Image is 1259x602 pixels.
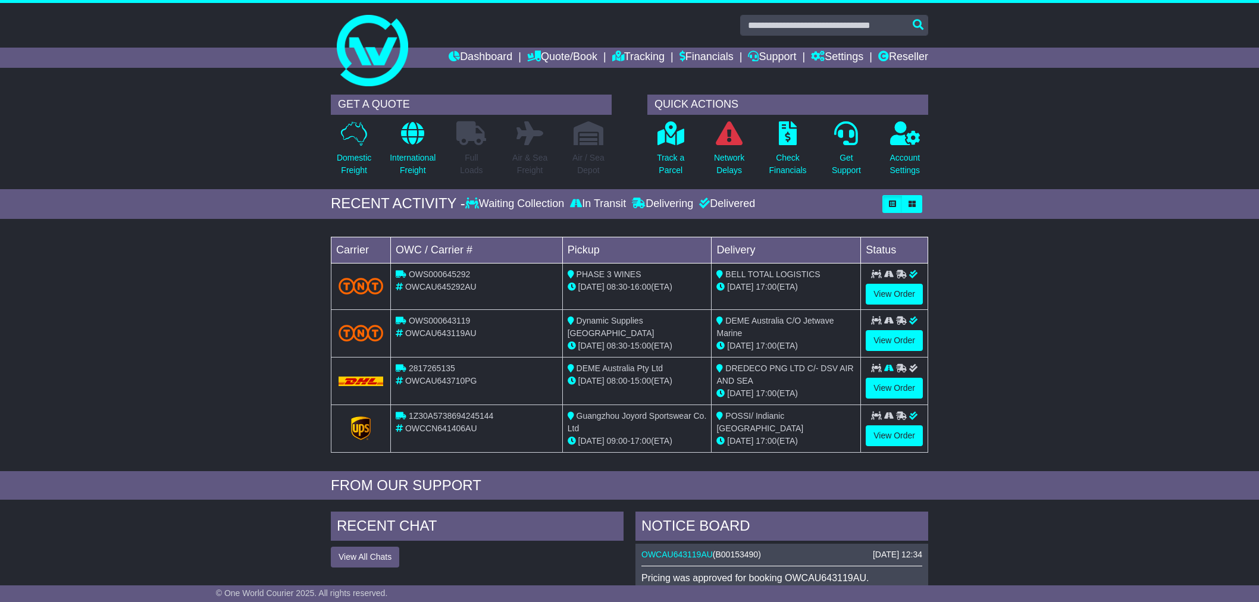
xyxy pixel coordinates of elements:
span: [DATE] [578,436,605,446]
a: Tracking [612,48,665,68]
span: DEME Australia Pty Ltd [577,363,663,373]
a: Quote/Book [527,48,597,68]
div: (ETA) [716,340,856,352]
p: Network Delays [714,152,744,177]
p: Domestic Freight [337,152,371,177]
span: POSSI/ Indianic [GEOGRAPHIC_DATA] [716,411,803,433]
span: OWCCN641406AU [405,424,477,433]
span: 17:00 [630,436,651,446]
span: OWS000645292 [409,269,471,279]
img: GetCarrierServiceLogo [351,416,371,440]
a: Dashboard [449,48,512,68]
span: [DATE] [727,282,753,291]
div: RECENT CHAT [331,512,624,544]
span: [DATE] [578,376,605,385]
a: CheckFinancials [769,121,807,183]
div: Delivering [629,197,696,211]
span: BELL TOTAL LOGISTICS [725,269,820,279]
span: 09:00 [607,436,628,446]
div: - (ETA) [568,435,707,447]
span: 16:00 [630,282,651,291]
td: Pickup [562,237,712,263]
a: Reseller [878,48,928,68]
a: GetSupport [831,121,862,183]
span: DEME Australia C/O Jetwave Marine [716,316,834,338]
td: OWC / Carrier # [391,237,563,263]
a: InternationalFreight [389,121,436,183]
span: 17:00 [756,388,776,398]
span: Dynamic Supplies [GEOGRAPHIC_DATA] [568,316,654,338]
div: QUICK ACTIONS [647,95,928,115]
p: Get Support [832,152,861,177]
p: Pricing was approved for booking OWCAU643119AU. [641,572,922,584]
span: [DATE] [727,388,753,398]
a: OWCAU643119AU [641,550,713,559]
div: (ETA) [716,281,856,293]
span: 17:00 [756,282,776,291]
a: Support [748,48,796,68]
span: 08:30 [607,282,628,291]
div: In Transit [567,197,629,211]
div: - (ETA) [568,375,707,387]
a: Settings [811,48,863,68]
a: Track aParcel [656,121,685,183]
span: [DATE] [578,282,605,291]
td: Carrier [331,237,391,263]
img: TNT_Domestic.png [339,325,383,341]
span: OWCAU643710PG [405,376,477,385]
div: FROM OUR SUPPORT [331,477,928,494]
div: NOTICE BOARD [635,512,928,544]
p: Check Financials [769,152,807,177]
p: Account Settings [890,152,920,177]
div: GET A QUOTE [331,95,612,115]
span: 15:00 [630,341,651,350]
a: DomesticFreight [336,121,372,183]
img: DHL.png [339,377,383,386]
a: AccountSettings [890,121,921,183]
span: 17:00 [756,341,776,350]
p: Air / Sea Depot [572,152,605,177]
a: View Order [866,330,923,351]
div: - (ETA) [568,281,707,293]
span: 08:00 [607,376,628,385]
a: View Order [866,425,923,446]
span: Guangzhou Joyord Sportswear Co. Ltd [568,411,707,433]
span: OWCAU643119AU [405,328,477,338]
a: Financials [679,48,734,68]
div: Waiting Collection [465,197,567,211]
div: - (ETA) [568,340,707,352]
span: DREDECO PNG LTD C/- DSV AIR AND SEA [716,363,853,385]
span: 15:00 [630,376,651,385]
span: © One World Courier 2025. All rights reserved. [216,588,388,598]
span: PHASE 3 WINES [577,269,641,279]
span: [DATE] [727,341,753,350]
p: Track a Parcel [657,152,684,177]
span: OWS000643119 [409,316,471,325]
div: (ETA) [716,435,856,447]
div: Delivered [696,197,755,211]
p: Air & Sea Freight [512,152,547,177]
span: [DATE] [578,341,605,350]
span: 1Z30A5738694245144 [409,411,493,421]
a: View Order [866,284,923,305]
p: Full Loads [456,152,486,177]
div: (ETA) [716,387,856,400]
td: Delivery [712,237,861,263]
div: ( ) [641,550,922,560]
div: [DATE] 12:34 [873,550,922,560]
span: 17:00 [756,436,776,446]
p: International Freight [390,152,436,177]
a: NetworkDelays [713,121,745,183]
span: 08:30 [607,341,628,350]
a: View Order [866,378,923,399]
span: 2817265135 [409,363,455,373]
span: B00153490 [716,550,759,559]
div: RECENT ACTIVITY - [331,195,465,212]
button: View All Chats [331,547,399,567]
span: [DATE] [727,436,753,446]
span: OWCAU645292AU [405,282,477,291]
img: TNT_Domestic.png [339,278,383,294]
td: Status [861,237,928,263]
